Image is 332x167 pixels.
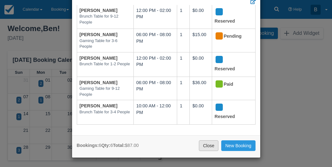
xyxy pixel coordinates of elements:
[134,52,177,77] td: 12:00 PM - 02:00 PM
[80,86,131,97] em: Gaming Table for 9-12 People
[80,56,118,61] a: [PERSON_NAME]
[101,143,110,148] strong: Qty:
[190,4,212,29] td: $0.00
[77,142,139,149] div: 6 6 $87.00
[177,52,190,77] td: 1
[190,77,212,100] td: $36.00
[221,140,256,151] a: New Booking
[80,38,131,50] em: Gaming Table for 3-6 People
[80,8,118,13] a: [PERSON_NAME]
[77,143,99,148] strong: Bookings:
[134,100,177,125] td: 10:00 AM - 12:00 PM
[215,55,247,74] div: Reserved
[177,29,190,52] td: 1
[199,140,218,151] a: Close
[113,143,125,148] strong: Total:
[190,29,212,52] td: $15.00
[190,100,212,125] td: $0.00
[177,4,190,29] td: 1
[134,77,177,100] td: 06:00 PM - 08:00 PM
[215,103,247,122] div: Reserved
[190,52,212,77] td: $0.00
[177,77,190,100] td: 1
[215,31,247,41] div: Pending
[80,80,118,85] a: [PERSON_NAME]
[80,103,118,108] a: [PERSON_NAME]
[80,61,131,67] em: Brunch Table for 1-2 People
[80,32,118,37] a: [PERSON_NAME]
[177,100,190,125] td: 1
[80,109,131,115] em: Brunch Table for 3-4 People
[134,4,177,29] td: 12:00 PM - 02:00 PM
[215,79,247,89] div: Paid
[80,13,131,25] em: Brunch Table for 9-12 People
[215,7,247,26] div: Reserved
[134,29,177,52] td: 06:00 PM - 08:00 PM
